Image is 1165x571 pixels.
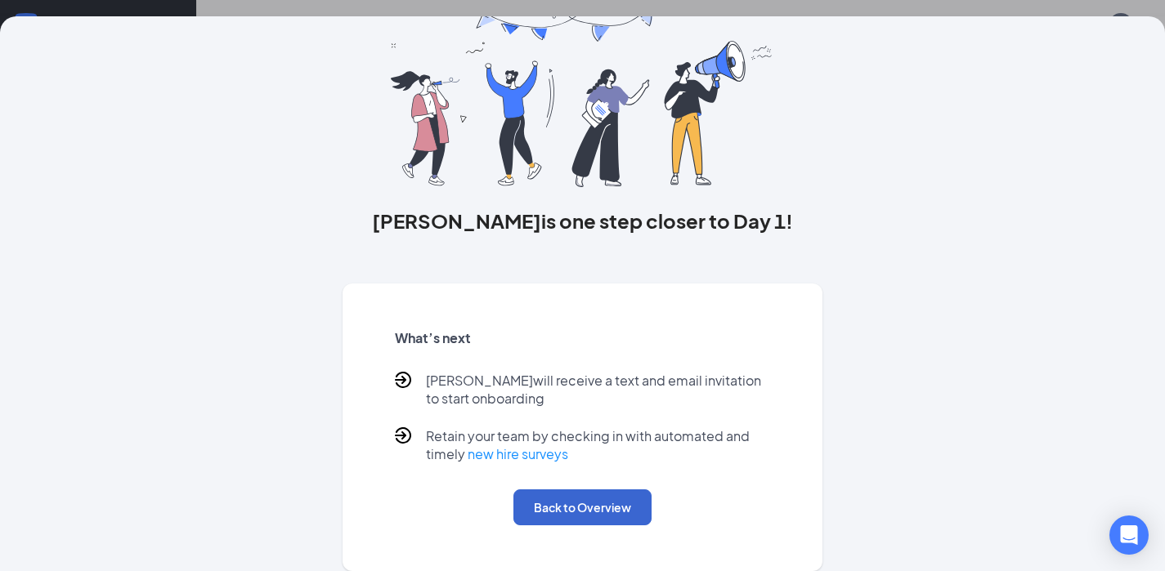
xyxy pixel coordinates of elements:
h3: [PERSON_NAME] is one step closer to Day 1! [343,207,822,234]
h5: What’s next [395,329,770,347]
div: Open Intercom Messenger [1109,515,1149,555]
img: you are all set [391,4,774,187]
a: new hire surveys [468,445,568,462]
p: [PERSON_NAME] will receive a text and email invitation to start onboarding [426,372,770,408]
button: Back to Overview [513,489,652,525]
p: Retain your team by checking in with automated and timely [426,427,770,463]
